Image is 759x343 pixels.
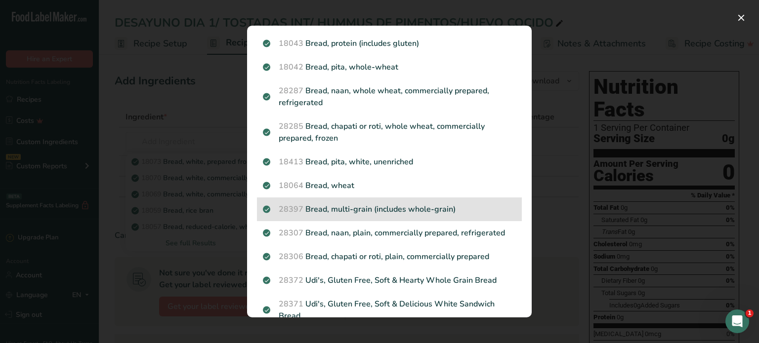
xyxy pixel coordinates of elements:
[279,228,303,238] span: 28307
[263,156,516,168] p: Bread, pita, white, unenriched
[263,251,516,263] p: Bread, chapati or roti, plain, commercially prepared
[263,203,516,215] p: Bread, multi-grain (includes whole-grain)
[263,38,516,49] p: Bread, protein (includes gluten)
[263,227,516,239] p: Bread, naan, plain, commercially prepared, refrigerated
[263,61,516,73] p: Bread, pita, whole-wheat
[263,180,516,191] p: Bread, wheat
[279,180,303,191] span: 18064
[279,38,303,49] span: 18043
[263,274,516,286] p: Udi's, Gluten Free, Soft & Hearty Whole Grain Bread
[279,204,303,215] span: 28397
[263,298,516,322] p: Udi's, Gluten Free, Soft & Delicious White Sandwich Bread
[263,85,516,109] p: Bread, naan, whole wheat, commercially prepared, refrigerated
[263,120,516,144] p: Bread, chapati or roti, whole wheat, commercially prepared, frozen
[279,121,303,132] span: 28285
[279,85,303,96] span: 28287
[746,309,754,317] span: 1
[279,62,303,73] span: 18042
[279,156,303,167] span: 18413
[279,275,303,286] span: 28372
[725,309,749,333] iframe: Intercom live chat
[279,299,303,309] span: 28371
[279,251,303,262] span: 28306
